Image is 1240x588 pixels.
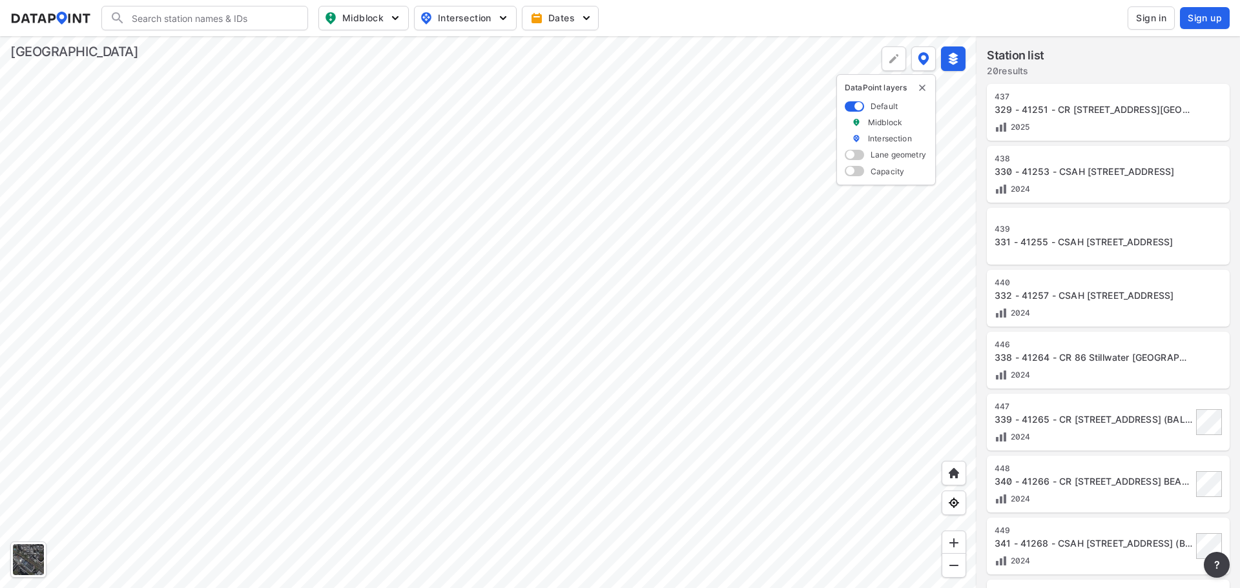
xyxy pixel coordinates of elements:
div: Polygon tool [882,46,906,71]
img: layers-active.d9e7dc51.svg [947,52,960,65]
div: 439 [995,224,1192,234]
button: Midblock [318,6,409,30]
div: 338 - 41264 - CR 86 Stillwater St W OF BEAVER ST [995,351,1192,364]
span: 2024 [1008,432,1031,441]
button: Intersection [414,6,517,30]
img: close-external-leyer.3061a1c7.svg [917,83,927,93]
img: Volume count [995,492,1008,505]
img: Volume count [995,431,1008,443]
span: Sign in [1136,12,1166,25]
img: Volume count [995,121,1008,134]
span: 2024 [1008,370,1031,380]
div: 340 - 41266 - CR 151 Division Ave S OF CR85 IN WHITE BEAR LAKE [995,475,1192,488]
div: 330 - 41253 - CSAH 67 Bald Eagle Ave N OF 10th ST [995,165,1192,178]
div: Toggle basemap [10,542,46,578]
button: External layers [941,46,966,71]
label: Default [871,101,898,112]
img: map_pin_int.54838e6b.svg [418,10,434,26]
span: Midblock [324,10,400,26]
img: 5YPKRKmlfpI5mqlR8AD95paCi+0kK1fRFDJSaMmawlwaeJcJwk9O2fotCW5ve9gAAAAASUVORK5CYII= [389,12,402,25]
div: 332 - 41257 - CSAH 60 Otter Lake Rd N OF 9th ST [995,289,1192,302]
label: Station list [987,46,1044,65]
span: 2024 [1008,308,1031,318]
img: zeq5HYn9AnE9l6UmnFLPAAAAAElFTkSuQmCC [947,496,960,509]
img: data-point-layers.37681fc9.svg [918,52,929,65]
div: View my location [942,491,966,515]
button: Sign in [1128,6,1175,30]
div: 438 [995,154,1192,164]
span: Dates [533,12,590,25]
a: Sign up [1177,7,1230,29]
div: 341 - 41268 - CSAH 7 Bald Eagle Blvd E E OF CSAH67 (BLAD EAGLE AV) [995,537,1192,550]
img: 5YPKRKmlfpI5mqlR8AD95paCi+0kK1fRFDJSaMmawlwaeJcJwk9O2fotCW5ve9gAAAAASUVORK5CYII= [580,12,593,25]
span: ? [1212,557,1222,573]
img: calendar-gold.39a51dde.svg [530,12,543,25]
img: MAAAAAElFTkSuQmCC [947,559,960,572]
span: 2024 [1008,556,1031,565]
div: 339 - 41265 - CR 86 Stillwater St W OF CSAH67 (BALD EAGLE AV) [995,413,1192,426]
img: Volume count [995,369,1008,381]
div: Zoom in [942,531,966,555]
div: 440 [995,278,1192,288]
img: marker_Intersection.6861001b.svg [852,133,861,144]
img: Volume count [995,183,1008,196]
span: 2024 [1008,494,1031,503]
div: Zoom out [942,553,966,578]
label: Lane geometry [871,149,926,160]
img: +XpAUvaXAN7GudzAAAAAElFTkSuQmCC [947,467,960,480]
div: 447 [995,401,1192,412]
label: Capacity [871,166,904,177]
span: 2024 [1008,184,1031,194]
label: Midblock [868,117,902,128]
div: 329 - 41251 - CR 152 Long Ave S OF 12th ST IN WHITE BEAR LAKE [995,103,1192,116]
div: [GEOGRAPHIC_DATA] [10,43,138,61]
a: Sign in [1125,6,1177,30]
label: Intersection [868,133,912,144]
label: 20 results [987,65,1044,77]
button: more [1204,552,1230,578]
img: 5YPKRKmlfpI5mqlR8AD95paCi+0kK1fRFDJSaMmawlwaeJcJwk9O2fotCW5ve9gAAAAASUVORK5CYII= [497,12,510,25]
img: ZvzfEJKXnyWIrJytrsY285QMwk63cM6Drc+sIAAAAASUVORK5CYII= [947,536,960,549]
img: map_pin_mid.602f9df1.svg [323,10,338,26]
img: Volume count [995,307,1008,319]
img: +Dz8AAAAASUVORK5CYII= [887,52,900,65]
p: DataPoint layers [845,83,927,93]
div: 446 [995,340,1192,350]
img: marker_Midblock.5ba75e30.svg [852,117,861,128]
input: Search [125,8,300,28]
img: Volume count [995,554,1008,567]
button: Dates [522,6,599,30]
button: DataPoint layers [911,46,936,71]
div: 437 [995,92,1192,102]
div: 448 [995,463,1192,474]
span: Intersection [420,10,508,26]
img: dataPointLogo.9353c09d.svg [10,12,91,25]
div: 449 [995,525,1192,536]
button: delete [917,83,927,93]
div: Home [942,461,966,485]
button: Sign up [1180,7,1230,29]
span: 2025 [1008,122,1030,132]
span: Sign up [1188,12,1222,25]
div: 331 - 41255 - CSAH 60 Otter Lake Rd N OF BIRCH LAKE BLVD [995,236,1192,248]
